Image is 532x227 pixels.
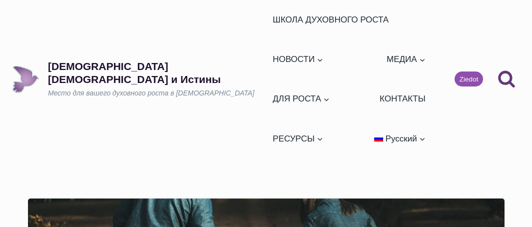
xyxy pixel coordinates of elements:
[269,119,328,158] a: РЕСУРСЫ
[273,52,323,66] span: НОВОСТИ
[273,132,323,145] span: РЕСУРСЫ
[493,65,520,92] button: Показать форму поиска
[48,60,269,85] p: [DEMOGRAPHIC_DATA] [DEMOGRAPHIC_DATA] и Истины
[269,79,334,118] a: ДЛЯ РОСТА
[269,39,328,79] a: НОВОСТИ
[12,65,39,93] img: Draudze Gars un Patiesība
[375,79,430,118] a: КОНТАКТЫ
[386,134,417,143] span: Русский
[455,71,483,86] a: Ziedot
[48,88,269,98] p: Место для вашего духовного роста в [DEMOGRAPHIC_DATA]
[387,52,426,66] span: МЕДИА
[383,39,430,79] a: МЕДИА
[12,60,269,98] a: [DEMOGRAPHIC_DATA] [DEMOGRAPHIC_DATA] и ИстиныМесто для вашего духовного роста в [DEMOGRAPHIC_DATA]
[370,119,430,158] a: Русский
[273,92,330,105] span: ДЛЯ РОСТА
